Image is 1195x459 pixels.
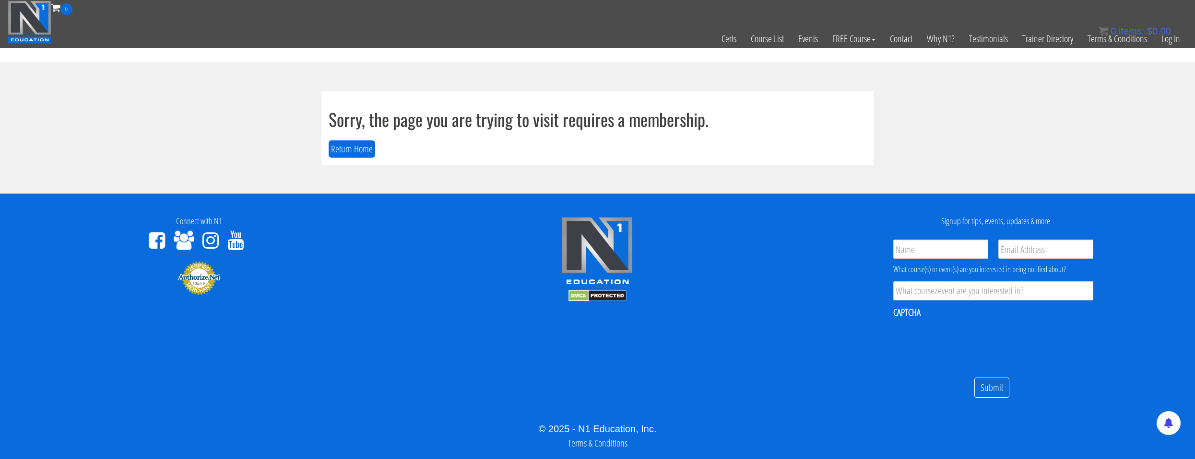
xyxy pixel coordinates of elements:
[1119,26,1144,36] span: items:
[8,0,51,44] img: n1-education
[998,240,1093,259] input: Email Address
[177,261,221,295] img: Authorize.Net Merchant - Click to Verify
[893,325,1039,362] iframe: reCAPTCHA
[920,15,962,62] a: Why N1?
[1099,26,1108,36] img: icon11.png
[744,15,791,62] a: Course List
[893,240,988,259] input: Name
[974,378,1009,398] input: Submit
[1080,15,1154,62] a: Terms & Conditions
[1015,15,1080,62] a: Trainer Directory
[7,217,391,226] h4: Connect with N1
[1111,26,1116,36] span: 0
[7,422,1188,436] div: © 2025 - N1 Education, Inc.
[714,15,744,62] a: Certs
[962,15,1015,62] a: Testimonials
[568,290,627,301] img: DMCA.com Protection Status
[825,15,883,62] a: FREE Course
[329,110,867,129] h1: Sorry, the page you are trying to visit requires a membership.
[883,15,920,62] a: Contact
[51,1,72,14] a: 0
[804,217,1188,226] h4: Signup for tips, events, updates & more
[1099,26,1171,36] a: 0 items: $0.00
[791,15,825,62] a: Events
[1154,15,1187,62] a: Log In
[329,140,375,158] button: Return Home
[1147,26,1152,36] span: $
[561,217,633,287] img: n1-edu-logo
[893,264,1093,275] div: What course(s) or event(s) are you interested in being notified about?
[568,436,627,449] a: Terms & Conditions
[60,3,72,15] span: 0
[893,306,921,319] label: CAPTCHA
[893,281,1093,300] input: What course/event are you interested in?
[1147,26,1171,36] bdi: 0.00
